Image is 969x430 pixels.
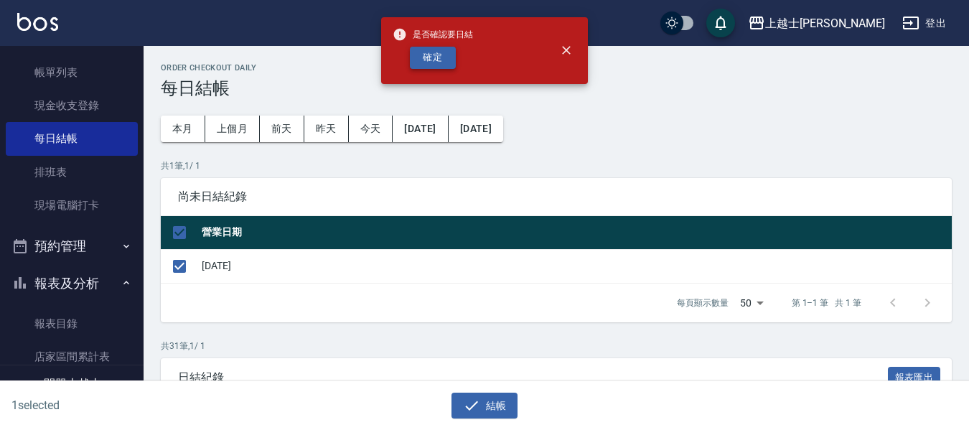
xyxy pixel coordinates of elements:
button: 確定 [410,47,456,69]
p: 每頁顯示數量 [677,296,729,309]
a: 店家區間累計表 [6,340,138,373]
button: 預約管理 [6,228,138,265]
img: Logo [17,13,58,31]
button: 今天 [349,116,393,142]
p: 第 1–1 筆 共 1 筆 [792,296,861,309]
button: 上越士[PERSON_NAME] [742,9,891,38]
button: 本月 [161,116,205,142]
h6: 1 selected [11,396,240,414]
div: 上越士[PERSON_NAME] [765,14,885,32]
button: 上個月 [205,116,260,142]
button: save [706,9,735,37]
h2: Order checkout daily [161,63,952,73]
td: [DATE] [198,249,952,283]
a: 每日結帳 [6,122,138,155]
a: 排班表 [6,156,138,189]
th: 營業日期 [198,216,952,250]
button: [DATE] [393,116,448,142]
button: 登出 [897,10,952,37]
button: 前天 [260,116,304,142]
h3: 每日結帳 [161,78,952,98]
a: 報表目錄 [6,307,138,340]
div: 50 [734,284,769,322]
button: 報表匯出 [888,367,941,389]
span: 尚未日結紀錄 [178,190,935,204]
span: 日結紀錄 [178,370,888,385]
p: 共 1 筆, 1 / 1 [161,159,952,172]
p: 共 31 筆, 1 / 1 [161,340,952,352]
button: 報表及分析 [6,265,138,302]
a: 現金收支登錄 [6,89,138,122]
button: [DATE] [449,116,503,142]
h5: 開單上越士[PERSON_NAME] [44,377,117,406]
button: 昨天 [304,116,349,142]
a: 帳單列表 [6,56,138,89]
button: close [551,34,582,66]
span: 是否確認要日結 [393,27,473,42]
a: 報表匯出 [888,370,941,383]
button: 結帳 [451,393,518,419]
a: 現場電腦打卡 [6,189,138,222]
